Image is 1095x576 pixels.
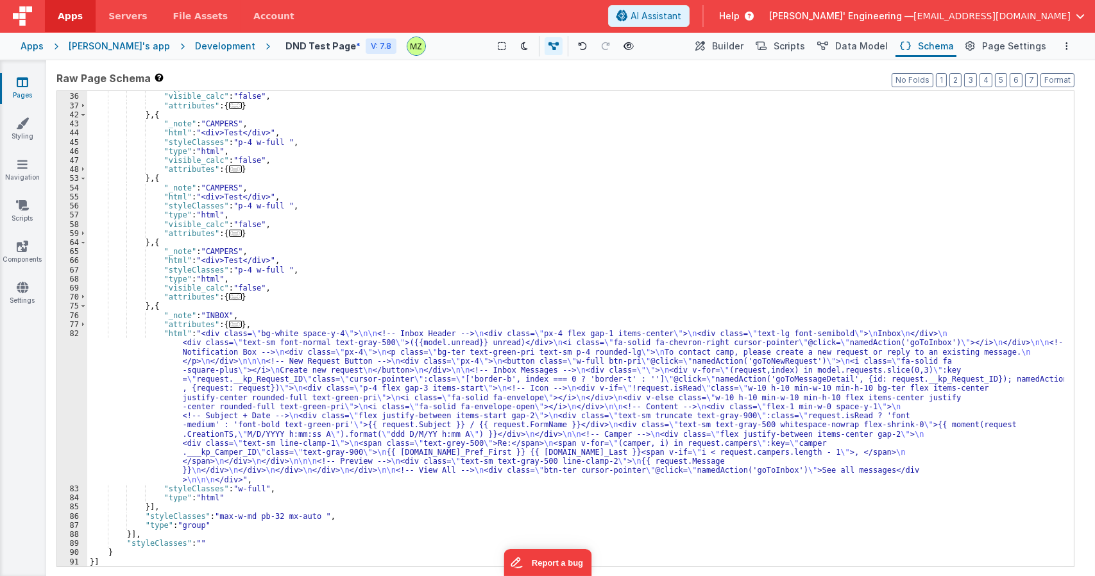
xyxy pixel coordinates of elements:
span: [EMAIL_ADDRESS][DOMAIN_NAME] [913,10,1071,22]
div: Development [195,40,255,53]
span: Help [719,10,740,22]
span: File Assets [173,10,228,22]
button: Page Settings [962,35,1049,57]
div: 84 [57,493,87,502]
button: 1 [936,73,947,87]
div: 65 [57,247,87,256]
div: V: 7.8 [366,38,396,54]
div: 57 [57,210,87,219]
div: 53 [57,174,87,183]
span: ... [229,293,242,300]
div: 47 [57,156,87,165]
span: Scripts [774,40,805,53]
div: Apps [21,40,44,53]
div: 54 [57,183,87,192]
button: Options [1059,38,1074,54]
div: 91 [57,557,87,566]
div: 46 [57,147,87,156]
div: 59 [57,229,87,238]
div: 42 [57,110,87,119]
div: 45 [57,138,87,147]
button: Schema [896,35,956,57]
div: [PERSON_NAME]'s app [69,40,170,53]
div: 76 [57,311,87,320]
div: 75 [57,301,87,310]
div: 68 [57,275,87,284]
h4: DND Test Page [285,41,356,51]
button: Format [1040,73,1074,87]
span: Schema [918,40,954,53]
div: 83 [57,484,87,493]
button: Builder [692,35,746,57]
div: 88 [57,530,87,539]
button: 4 [980,73,992,87]
span: ... [229,165,242,173]
div: 64 [57,238,87,247]
div: 90 [57,548,87,557]
div: 85 [57,502,87,511]
div: 55 [57,192,87,201]
span: ... [229,102,242,109]
div: 37 [57,101,87,110]
span: Apps [58,10,83,22]
div: 56 [57,201,87,210]
div: 70 [57,292,87,301]
span: AI Assistant [631,10,681,22]
span: [PERSON_NAME]' Engineering — [769,10,913,22]
div: 67 [57,266,87,275]
span: ... [229,321,242,328]
button: 3 [964,73,977,87]
div: 36 [57,92,87,101]
button: 7 [1025,73,1038,87]
div: 89 [57,539,87,548]
button: No Folds [892,73,933,87]
div: 58 [57,220,87,229]
button: Data Model [813,35,890,57]
button: AI Assistant [608,5,690,27]
span: Raw Page Schema [56,71,151,86]
div: 43 [57,119,87,128]
button: 5 [995,73,1007,87]
iframe: Marker.io feedback button [504,549,591,576]
div: 77 [57,320,87,329]
div: 48 [57,165,87,174]
span: Page Settings [982,40,1046,53]
div: 69 [57,284,87,292]
span: Servers [108,10,147,22]
button: Scripts [751,35,808,57]
div: 66 [57,256,87,265]
span: ... [229,230,242,237]
div: 82 [57,329,87,484]
div: 44 [57,128,87,137]
span: Data Model [835,40,888,53]
button: 6 [1010,73,1023,87]
div: 86 [57,512,87,521]
div: 87 [57,521,87,530]
button: [PERSON_NAME]' Engineering — [EMAIL_ADDRESS][DOMAIN_NAME] [769,10,1085,22]
button: 2 [949,73,962,87]
span: Builder [712,40,743,53]
img: 095be3719ea6209dc2162ba73c069c80 [407,37,425,55]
